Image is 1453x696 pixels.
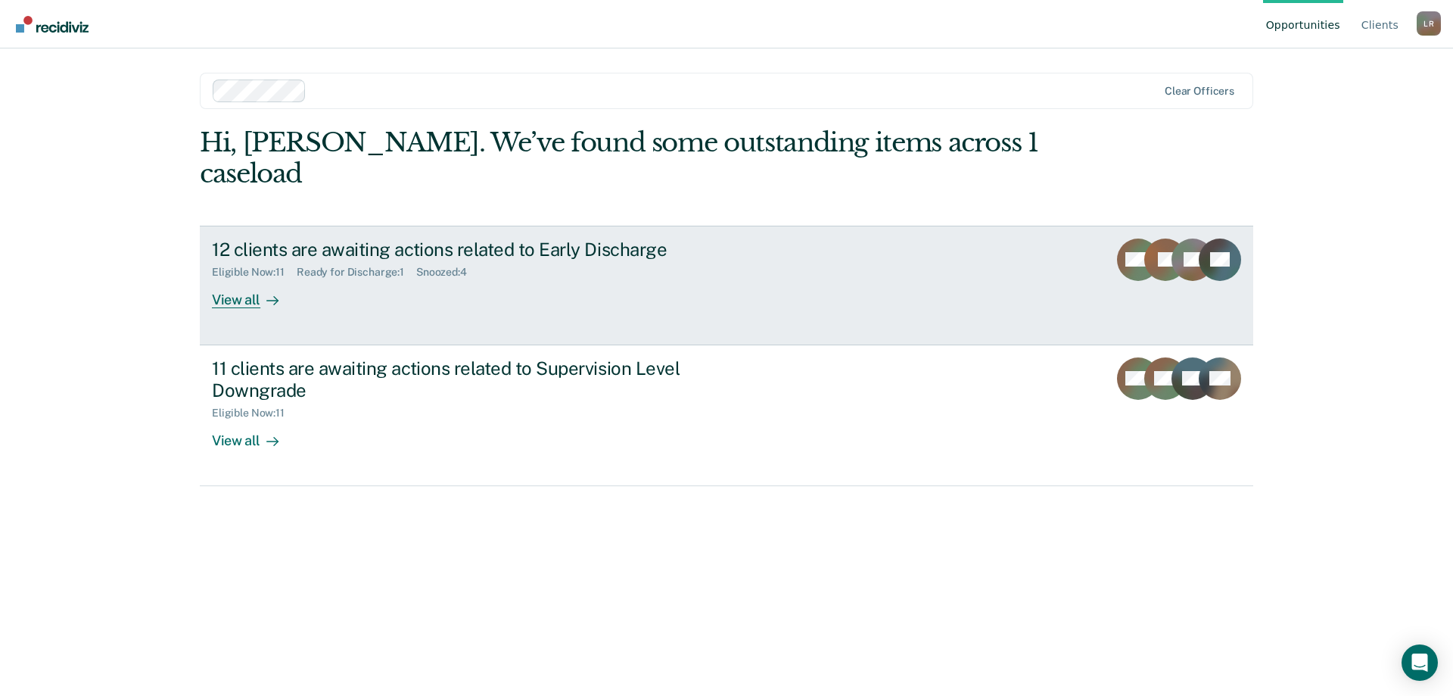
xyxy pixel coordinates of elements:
div: Snoozed : 4 [416,266,479,279]
div: Open Intercom Messenger [1402,645,1438,681]
div: Clear officers [1165,85,1234,98]
div: Eligible Now : 11 [212,407,297,420]
div: View all [212,420,297,449]
div: Hi, [PERSON_NAME]. We’ve found some outstanding items across 1 caseload [200,127,1043,189]
div: Eligible Now : 11 [212,266,297,279]
a: 11 clients are awaiting actions related to Supervision Level DowngradeEligible Now:11View all [200,345,1253,486]
button: Profile dropdown button [1417,11,1441,36]
div: Ready for Discharge : 1 [297,266,416,279]
div: L R [1417,11,1441,36]
div: View all [212,279,297,308]
a: 12 clients are awaiting actions related to Early DischargeEligible Now:11Ready for Discharge:1Sno... [200,226,1253,345]
img: Recidiviz [16,16,89,33]
div: 12 clients are awaiting actions related to Early Discharge [212,239,743,261]
div: 11 clients are awaiting actions related to Supervision Level Downgrade [212,357,743,401]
